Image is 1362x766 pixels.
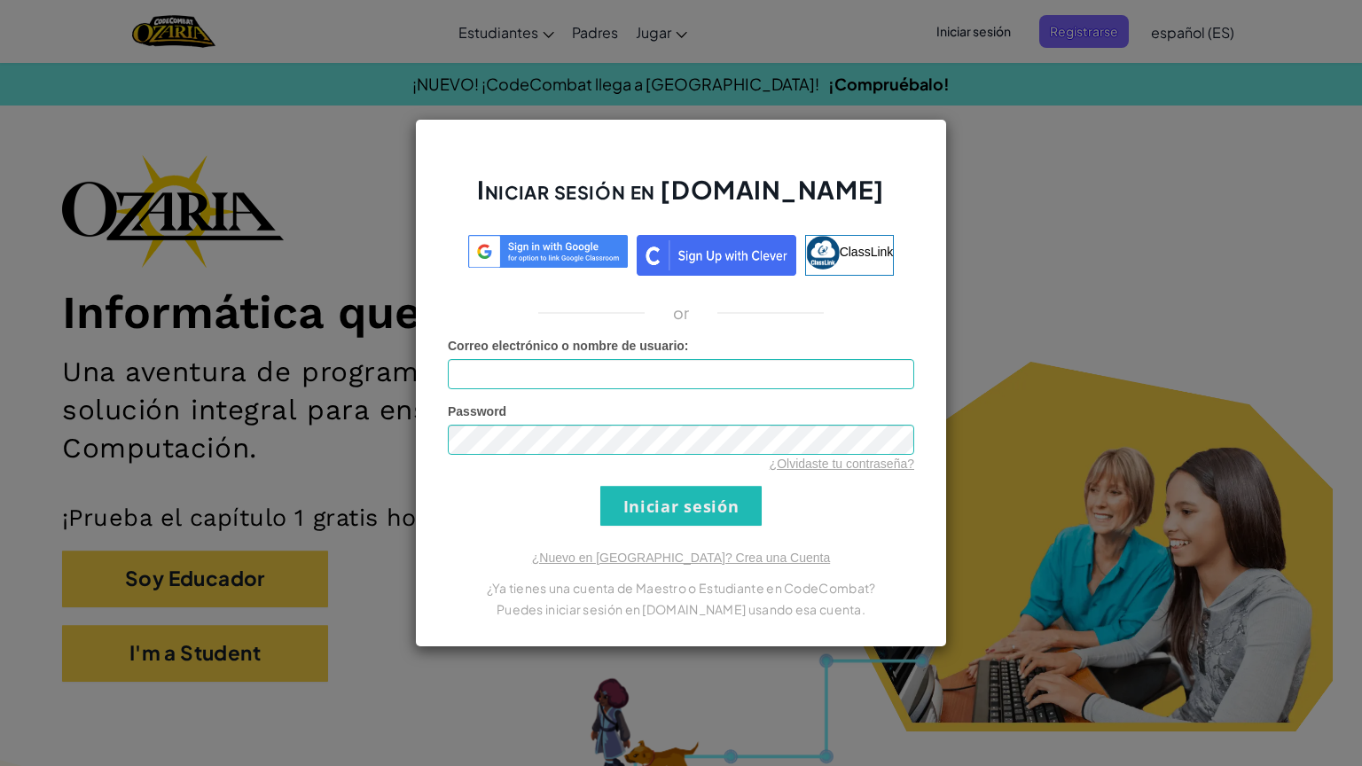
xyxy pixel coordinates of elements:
[770,457,914,471] a: ¿Olvidaste tu contraseña?
[448,404,506,418] span: Password
[448,337,689,355] label: :
[840,245,894,259] span: ClassLink
[448,598,914,620] p: Puedes iniciar sesión en [DOMAIN_NAME] usando esa cuenta.
[806,236,840,270] img: classlink-logo-small.png
[673,302,690,324] p: or
[532,551,830,565] a: ¿Nuevo en [GEOGRAPHIC_DATA]? Crea una Cuenta
[448,173,914,224] h2: Iniciar sesión en [DOMAIN_NAME]
[448,339,685,353] span: Correo electrónico o nombre de usuario
[448,577,914,598] p: ¿Ya tienes una cuenta de Maestro o Estudiante en CodeCombat?
[600,486,762,526] input: Iniciar sesión
[637,235,796,276] img: clever_sso_button@2x.png
[468,235,628,268] img: log-in-google-sso.svg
